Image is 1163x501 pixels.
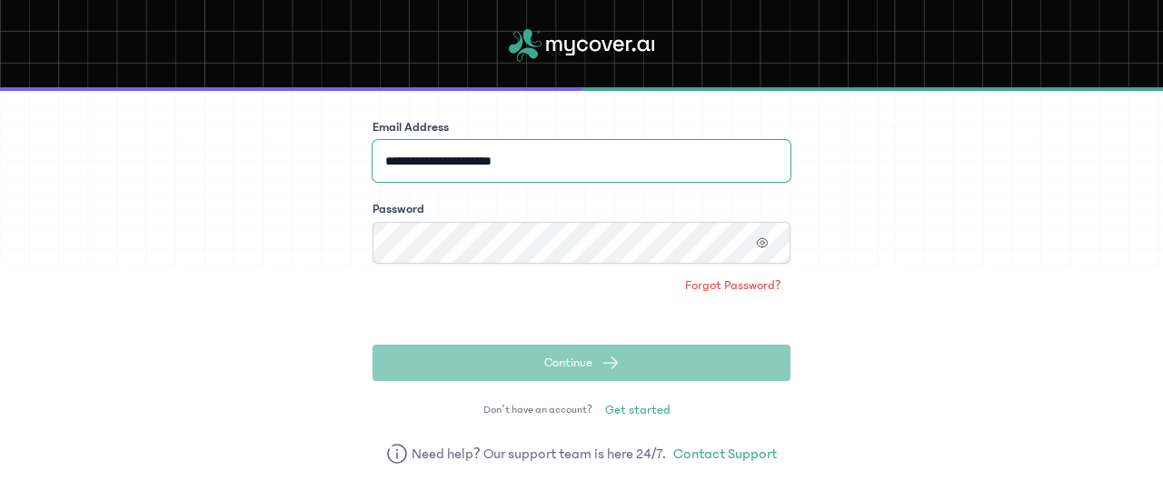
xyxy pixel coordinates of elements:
span: Get started [605,401,671,419]
span: Need help? Our support team is here 24/7. [412,443,667,465]
span: Continue [544,354,592,372]
span: Don’t have an account? [483,403,592,417]
label: Email Address [373,118,449,136]
a: Get started [596,396,680,425]
a: Forgot Password? [676,271,790,300]
span: Forgot Password? [685,276,781,295]
label: Password [373,200,424,218]
button: Continue [373,345,790,381]
a: Contact Support [673,443,777,465]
